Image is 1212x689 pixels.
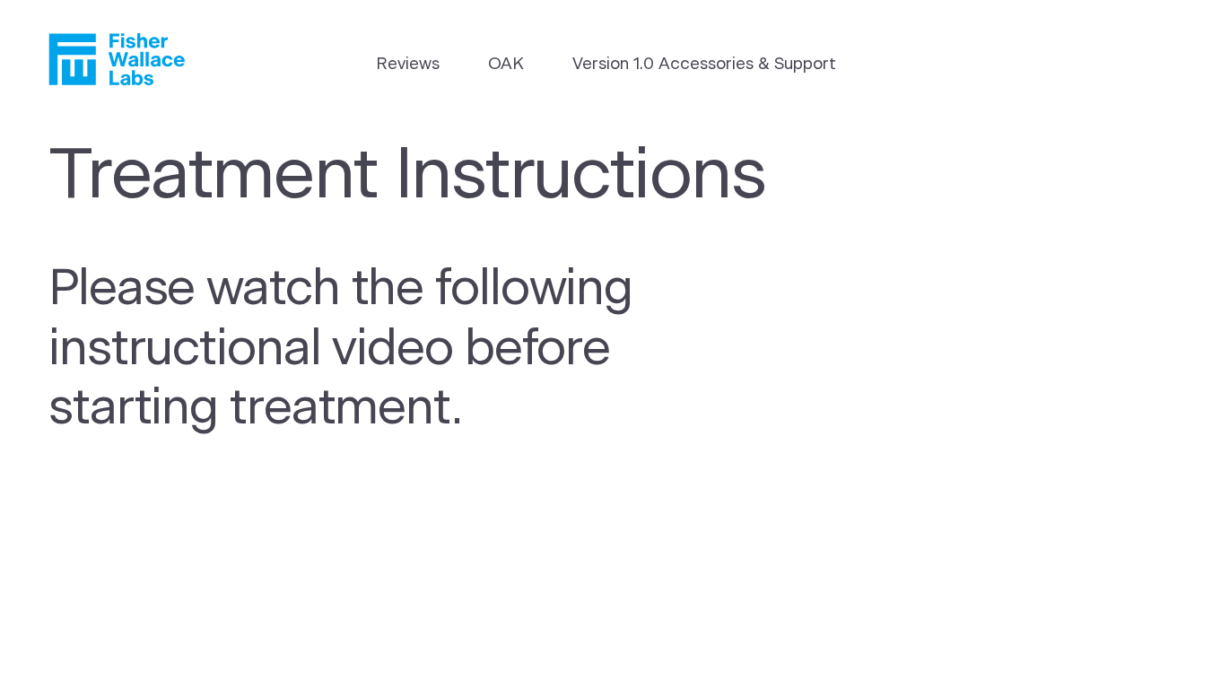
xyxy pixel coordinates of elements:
h1: Treatment Instructions [48,135,795,218]
h2: Please watch the following instructional video before starting treatment. [48,259,712,439]
a: Fisher Wallace [48,33,185,85]
a: OAK [488,52,524,77]
a: Reviews [376,52,440,77]
a: Version 1.0 Accessories & Support [572,52,836,77]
